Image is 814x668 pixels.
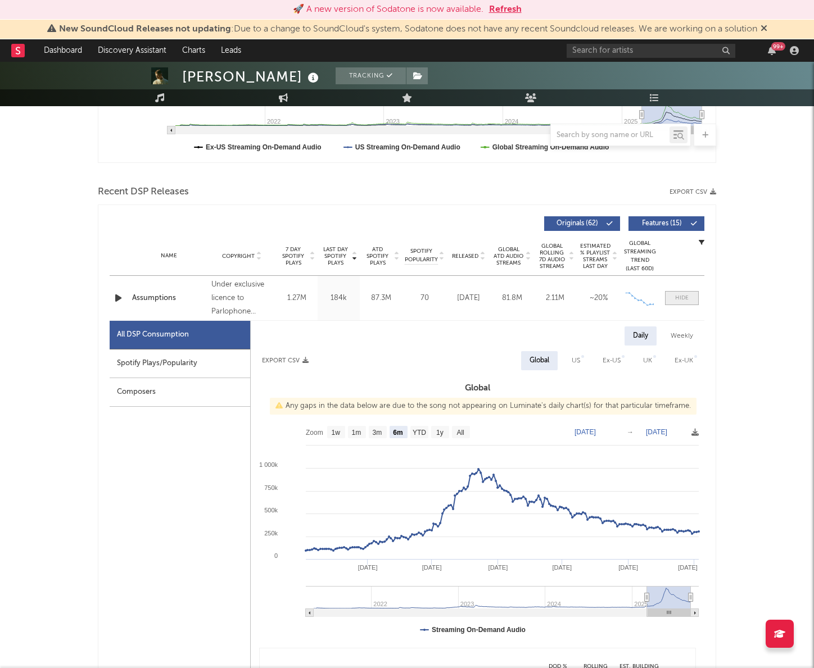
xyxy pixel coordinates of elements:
text: 1y [436,429,444,437]
text: 6m [393,429,403,437]
div: ~ 20 % [580,293,617,304]
span: : Due to a change to SoundCloud's system, Sodatone does not have any recent Soundcloud releases. ... [59,25,757,34]
span: Dismiss [761,25,767,34]
text: All [456,429,464,437]
div: Global Streaming Trend (Last 60D) [623,239,657,273]
span: Spotify Popularity [405,247,438,264]
div: Weekly [662,326,702,346]
text: [DATE] [553,564,572,571]
text: 0 [274,552,278,559]
div: Composers [110,378,250,407]
span: Global Rolling 7D Audio Streams [536,243,567,270]
div: US [572,354,580,367]
div: UK [643,354,652,367]
span: Estimated % Playlist Streams Last Day [580,243,610,270]
div: [PERSON_NAME] [182,67,322,86]
text: [DATE] [575,428,596,436]
div: 81.8M [493,293,531,304]
div: All DSP Consumption [117,328,189,342]
span: Global ATD Audio Streams [493,246,524,266]
h3: Global [251,381,704,395]
input: Search by song name or URL [551,131,670,140]
div: Ex-UK [675,354,693,367]
button: Export CSV [670,189,716,196]
span: Originals ( 62 ) [551,220,603,227]
a: Discovery Assistant [90,39,174,62]
a: Assumptions [132,293,206,304]
text: [DATE] [358,564,378,571]
text: Streaming On-Demand Audio [432,626,526,634]
text: 250k [264,530,278,537]
text: 1m [352,429,361,437]
text: 1w [332,429,341,437]
div: Daily [625,326,657,346]
button: Features(15) [628,216,704,231]
div: All DSP Consumption [110,321,250,349]
div: 70 [405,293,444,304]
text: YTD [413,429,426,437]
text: Zoom [306,429,323,437]
button: Originals(62) [544,216,620,231]
text: 750k [264,484,278,491]
text: US Streaming On-Demand Audio [355,143,460,151]
div: 1.27M [278,293,315,304]
text: [DATE] [646,428,667,436]
span: 7 Day Spotify Plays [278,246,308,266]
button: Export CSV [262,357,309,364]
button: Tracking [336,67,406,84]
span: Copyright [222,253,255,260]
div: [DATE] [450,293,487,304]
div: 🚀 A new version of Sodatone is now available. [293,3,483,16]
text: [DATE] [422,564,442,571]
div: Spotify Plays/Popularity [110,349,250,378]
button: Refresh [489,3,522,16]
text: 1 000k [259,461,278,468]
span: Last Day Spotify Plays [320,246,350,266]
text: → [627,428,634,436]
div: 2.11M [536,293,574,304]
div: 184k [320,293,357,304]
div: Any gaps in the data below are due to the song not appearing on Luminate's daily chart(s) for tha... [270,398,697,415]
button: 99+ [768,46,776,55]
div: Under exclusive licence to Parlophone Records Limited, ℗ 2021 Viewfinder Recordings Limited, © 20... [211,278,273,319]
input: Search for artists [567,44,735,58]
span: Recent DSP Releases [98,185,189,199]
a: Leads [213,39,249,62]
a: Dashboard [36,39,90,62]
div: 87.3M [363,293,399,304]
div: Ex-US [603,354,621,367]
span: New SoundCloud Releases not updating [59,25,231,34]
text: [DATE] [489,564,508,571]
span: Features ( 15 ) [636,220,688,227]
div: Name [132,252,206,260]
span: Released [452,253,478,260]
text: 3m [373,429,382,437]
div: Global [530,354,549,367]
text: [DATE] [678,564,698,571]
a: Charts [174,39,213,62]
text: Ex-US Streaming On-Demand Audio [206,143,322,151]
text: Global Streaming On-Demand Audio [492,143,609,151]
div: 99 + [771,42,785,51]
text: 500k [264,507,278,514]
text: [DATE] [618,564,638,571]
span: ATD Spotify Plays [363,246,392,266]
